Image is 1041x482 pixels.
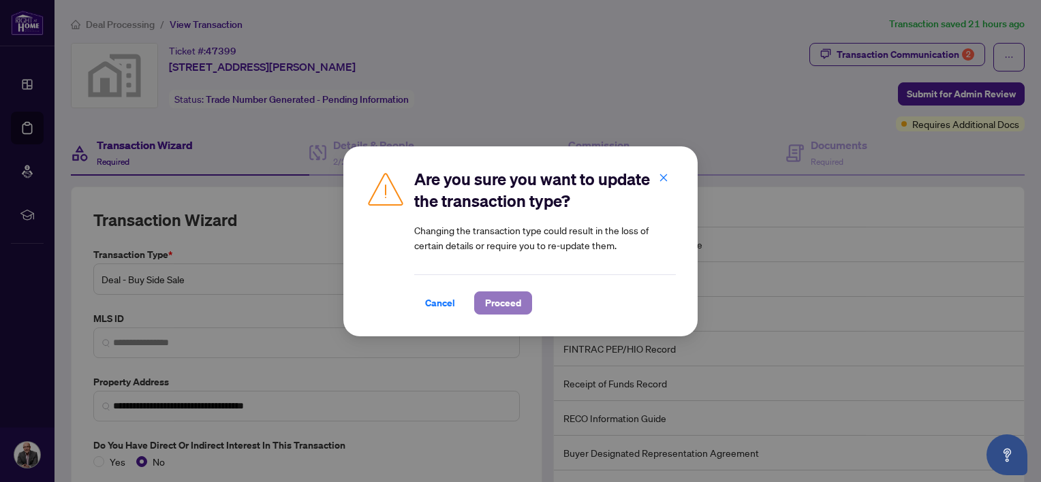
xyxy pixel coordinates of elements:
h2: Are you sure you want to update the transaction type? [414,168,676,212]
span: Cancel [425,292,455,314]
button: Proceed [474,291,532,315]
span: Proceed [485,292,521,314]
button: Cancel [414,291,466,315]
button: Open asap [986,434,1027,475]
span: close [659,173,668,182]
article: Changing the transaction type could result in the loss of certain details or require you to re-up... [414,223,676,253]
img: Caution Img [365,168,406,209]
